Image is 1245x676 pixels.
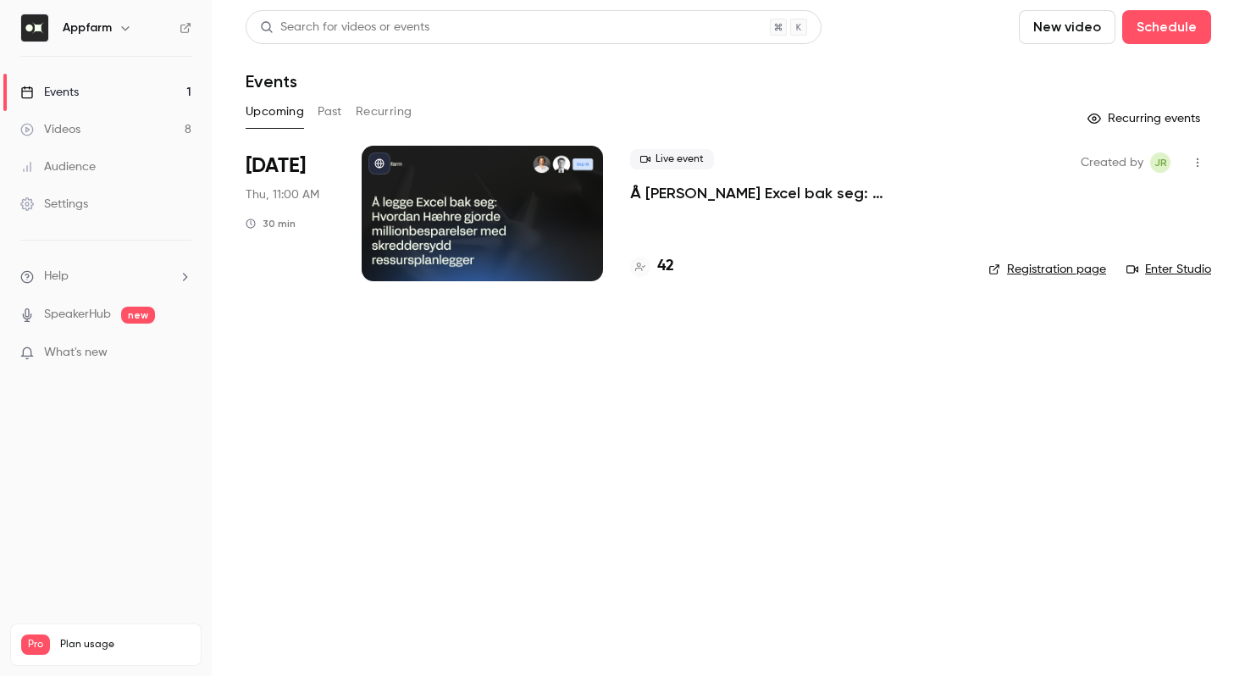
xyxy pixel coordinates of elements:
[988,261,1106,278] a: Registration page
[246,146,335,281] div: Sep 18 Thu, 11:00 AM (Europe/Oslo)
[60,638,191,651] span: Plan usage
[20,196,88,213] div: Settings
[630,149,714,169] span: Live event
[44,344,108,362] span: What's new
[20,121,80,138] div: Videos
[246,217,296,230] div: 30 min
[20,268,191,285] li: help-dropdown-opener
[1154,152,1167,173] span: JR
[20,158,96,175] div: Audience
[246,152,306,180] span: [DATE]
[21,634,50,655] span: Pro
[44,306,111,324] a: SpeakerHub
[1122,10,1211,44] button: Schedule
[246,98,304,125] button: Upcoming
[630,183,961,203] a: Å [PERSON_NAME] Excel bak seg: [PERSON_NAME] gjorde millionbesparelser med skreddersydd ressurspl...
[260,19,429,36] div: Search for videos or events
[318,98,342,125] button: Past
[1019,10,1115,44] button: New video
[246,71,297,91] h1: Events
[657,255,674,278] h4: 42
[356,98,412,125] button: Recurring
[20,84,79,101] div: Events
[246,186,319,203] span: Thu, 11:00 AM
[1081,152,1143,173] span: Created by
[21,14,48,42] img: Appfarm
[121,307,155,324] span: new
[630,255,674,278] a: 42
[1080,105,1211,132] button: Recurring events
[1150,152,1170,173] span: Julie Remen
[1126,261,1211,278] a: Enter Studio
[63,19,112,36] h6: Appfarm
[44,268,69,285] span: Help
